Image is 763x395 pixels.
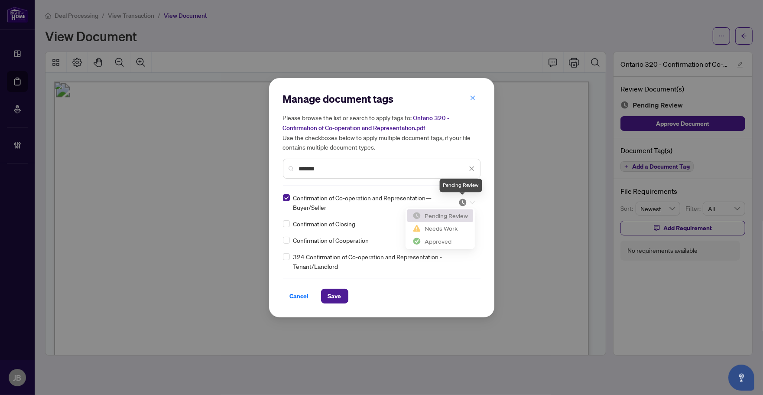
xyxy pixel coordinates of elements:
[293,193,448,212] span: Confirmation of Co-operation and Representation—Buyer/Seller
[283,113,481,152] h5: Please browse the list or search to apply tags to: Use the checkboxes below to apply multiple doc...
[412,225,468,235] div: Needs Work
[407,209,473,223] div: Pending Review
[283,114,450,132] span: Ontario 320 - Confirmation of Co-operation and Representation.pdf
[283,289,316,304] button: Cancel
[328,289,341,303] span: Save
[412,226,421,235] img: status
[293,252,475,271] span: 324 Confirmation of Co-operation and Representation - Tenant/Landlord
[293,219,356,229] span: Confirmation of Closing
[412,212,421,221] img: status
[407,223,473,237] div: Needs Work
[469,166,475,172] span: close
[293,235,369,245] span: Confirmation of Cooperation
[290,289,309,303] span: Cancel
[412,212,468,221] div: Pending Review
[470,95,476,101] span: close
[407,237,473,251] div: Approved
[728,365,754,391] button: Open asap
[283,92,481,106] h2: Manage document tags
[458,198,475,207] span: Pending Review
[412,240,421,248] img: status
[412,239,468,249] div: Approved
[321,289,348,304] button: Save
[458,198,467,207] img: status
